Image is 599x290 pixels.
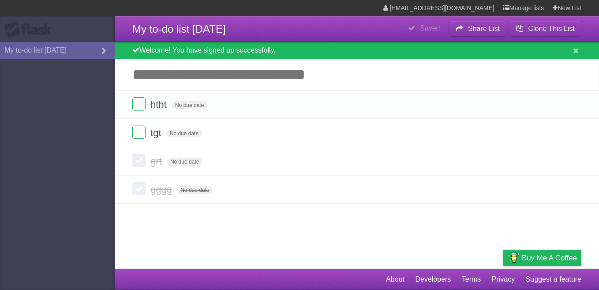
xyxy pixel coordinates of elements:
button: Share List [449,21,507,37]
span: My to-do list [DATE] [132,23,226,35]
span: gggg [150,184,174,195]
b: Share List [468,25,500,32]
label: Done [132,182,146,195]
span: htht [150,99,169,110]
div: Flask [4,22,57,38]
a: Suggest a feature [526,271,581,288]
button: Clone This List [509,21,581,37]
a: Privacy [492,271,515,288]
a: About [386,271,404,288]
img: Buy me a coffee [508,250,520,265]
b: Saved [420,24,440,32]
b: Clone This List [528,25,575,32]
label: Done [132,126,146,139]
span: Buy me a coffee [522,250,577,266]
span: tgt [150,127,163,138]
a: Buy me a coffee [503,250,581,266]
label: Done [132,154,146,167]
span: No due date [167,158,202,166]
span: grt [150,156,164,167]
span: No due date [177,186,213,194]
span: No due date [172,101,207,109]
div: Welcome! You have signed up successfully. [115,42,599,59]
span: No due date [166,130,202,137]
a: Terms [462,271,481,288]
label: Done [132,97,146,111]
a: Developers [415,271,451,288]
